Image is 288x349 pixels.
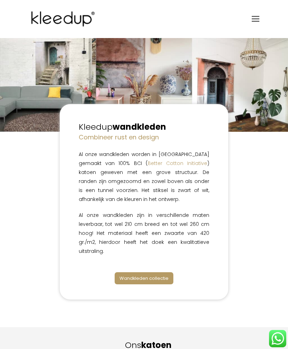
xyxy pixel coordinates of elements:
a: Better Cotton Initiative [148,160,207,167]
a: Toggle mobile menu [252,14,259,24]
a: Wandkleden collectie [115,272,173,284]
p: Al onze wandkleden zijn in verschillende maten leverbaar, tot wel 210 cm breed en tot wel 260 cm ... [79,211,209,256]
h4: Combineer rust en design [79,133,209,141]
span: Wandkleden collectie [119,275,169,282]
p: Al onze wandkleden worden in [GEOGRAPHIC_DATA] gemaakt van 100% BCI ( ) katoen geweven met een gr... [79,150,209,204]
strong: wandkleden [113,121,166,132]
img: Kleedup [29,5,100,33]
h2: Kleedup [79,121,209,133]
